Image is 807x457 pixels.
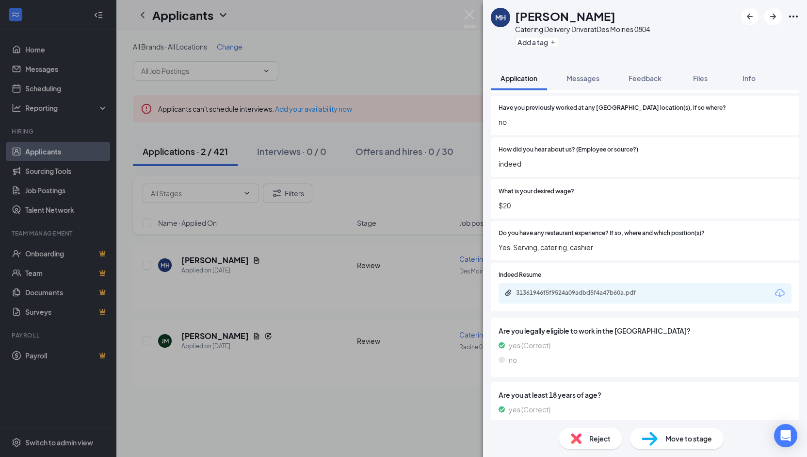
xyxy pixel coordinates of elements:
span: What is your desired wage? [499,187,574,196]
button: PlusAdd a tag [515,37,558,47]
span: Do you have any restaurant experience? If so, where and which position(s)? [499,229,705,238]
span: Have you previously worked at any [GEOGRAPHIC_DATA] location(s), if so where? [499,103,726,113]
span: Are you legally eligible to work in the [GEOGRAPHIC_DATA]? [499,325,791,336]
span: no [509,355,517,365]
span: no [499,117,791,127]
div: 31361946f5f9524a09adbd5f4a47b60a.pdf [516,289,652,297]
svg: Paperclip [504,289,512,297]
div: Open Intercom Messenger [774,424,797,447]
button: ArrowLeftNew [741,8,759,25]
span: Messages [566,74,599,83]
svg: Plus [550,39,556,45]
svg: Ellipses [788,11,799,22]
span: Move to stage [665,433,712,444]
span: yes (Correct) [509,404,550,415]
svg: Download [774,288,786,299]
div: MH [495,13,506,22]
span: Yes. Serving, catering, cashier [499,242,791,253]
span: How did you hear about us? (Employee or source?) [499,145,638,154]
span: $20 [499,200,791,211]
svg: ArrowLeftNew [744,11,756,22]
span: Application [500,74,537,83]
span: no [509,419,517,429]
span: indeed [499,158,791,169]
svg: ArrowRight [767,11,779,22]
span: Reject [589,433,611,444]
span: yes (Correct) [509,340,550,351]
span: Files [693,74,708,83]
a: Paperclip31361946f5f9524a09adbd5f4a47b60a.pdf [504,289,662,298]
button: ArrowRight [764,8,782,25]
span: Are you at least 18 years of age? [499,389,791,400]
span: Feedback [629,74,662,83]
span: Indeed Resume [499,271,541,280]
h1: [PERSON_NAME] [515,8,615,24]
span: Info [742,74,756,83]
div: Catering Delivery Driver at Des Moines 0804 [515,24,650,34]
